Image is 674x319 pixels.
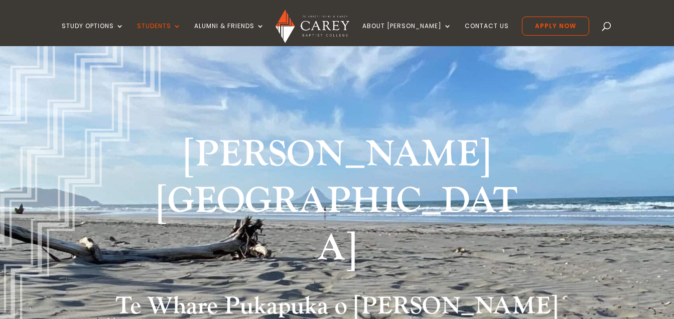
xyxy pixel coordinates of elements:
[149,131,525,277] h1: [PERSON_NAME][GEOGRAPHIC_DATA]
[276,10,349,43] img: Carey Baptist College
[362,23,452,46] a: About [PERSON_NAME]
[137,23,181,46] a: Students
[522,17,589,36] a: Apply Now
[194,23,264,46] a: Alumni & Friends
[62,23,124,46] a: Study Options
[465,23,509,46] a: Contact Us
